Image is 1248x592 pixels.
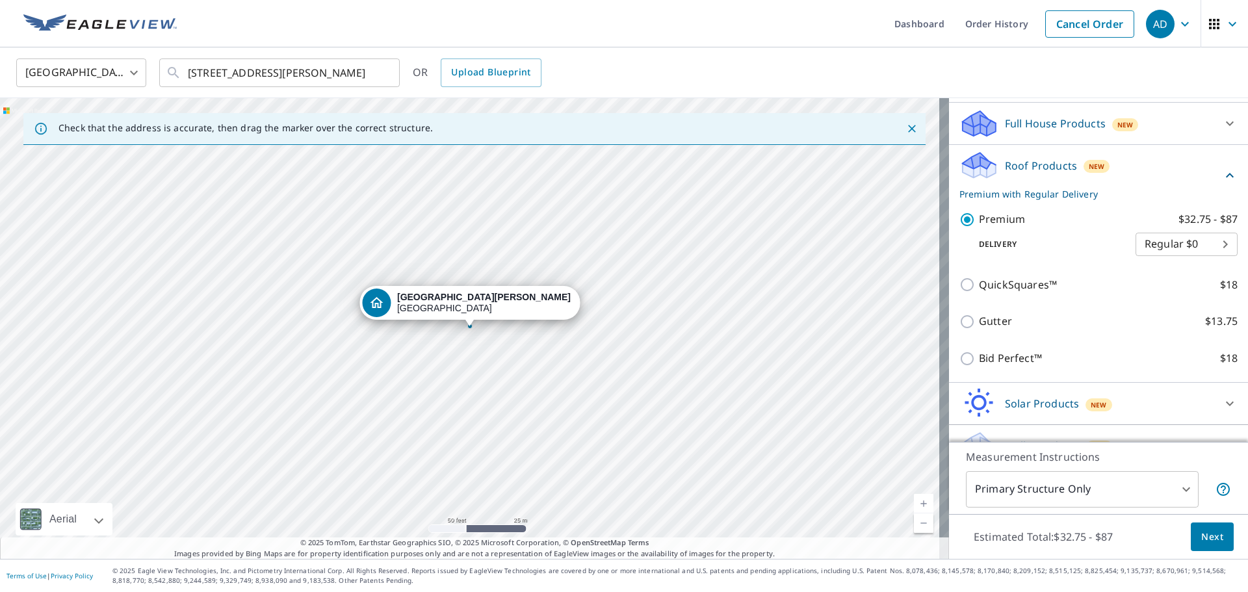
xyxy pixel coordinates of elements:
a: Privacy Policy [51,571,93,580]
p: Full House Products [1005,116,1106,131]
div: OR [413,58,541,87]
p: Premium with Regular Delivery [959,187,1222,201]
p: Solar Products [1005,396,1079,411]
p: Check that the address is accurate, then drag the marker over the correct structure. [58,122,433,134]
div: Aerial [45,503,81,535]
p: $18 [1220,350,1238,367]
p: Bid Perfect™ [979,350,1042,367]
div: Roof ProductsNewPremium with Regular Delivery [959,150,1238,201]
div: Walls ProductsNew [959,430,1238,461]
a: OpenStreetMap [571,537,625,547]
p: Walls Products [1005,438,1080,454]
span: Your report will include only the primary structure on the property. For example, a detached gara... [1215,482,1231,497]
a: Cancel Order [1045,10,1134,38]
span: New [1117,120,1134,130]
button: Next [1191,522,1234,552]
a: Terms of Use [6,571,47,580]
div: [GEOGRAPHIC_DATA] [16,55,146,91]
div: Solar ProductsNew [959,388,1238,419]
p: Roof Products [1005,158,1077,174]
span: New [1089,161,1105,172]
div: Aerial [16,503,112,535]
img: EV Logo [23,14,177,34]
div: [GEOGRAPHIC_DATA] [397,292,571,314]
p: $32.75 - $87 [1178,211,1238,227]
a: Current Level 19, Zoom In [914,494,933,513]
a: Current Level 19, Zoom Out [914,513,933,533]
div: Dropped pin, building 1, Residential property, 1677 Collins Ave Miami Beach, FL 33139 [359,286,580,326]
p: Gutter [979,313,1012,329]
div: Regular $0 [1136,226,1238,263]
p: Measurement Instructions [966,449,1231,465]
p: $18 [1220,277,1238,293]
div: Full House ProductsNew [959,108,1238,139]
p: | [6,572,93,580]
p: Premium [979,211,1025,227]
p: © 2025 Eagle View Technologies, Inc. and Pictometry International Corp. All Rights Reserved. Repo... [112,566,1241,586]
span: Upload Blueprint [451,64,530,81]
div: AD [1146,10,1175,38]
a: Upload Blueprint [441,58,541,87]
input: Search by address or latitude-longitude [188,55,373,91]
button: Close [903,120,920,137]
p: $13.75 [1205,313,1238,329]
span: New [1091,400,1107,410]
p: Estimated Total: $32.75 - $87 [963,522,1123,551]
span: Next [1201,529,1223,545]
p: QuickSquares™ [979,277,1057,293]
strong: [GEOGRAPHIC_DATA][PERSON_NAME] [397,292,571,302]
p: Delivery [959,238,1136,250]
div: Primary Structure Only [966,471,1199,508]
a: Terms [628,537,649,547]
span: © 2025 TomTom, Earthstar Geographics SIO, © 2025 Microsoft Corporation, © [300,537,649,548]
